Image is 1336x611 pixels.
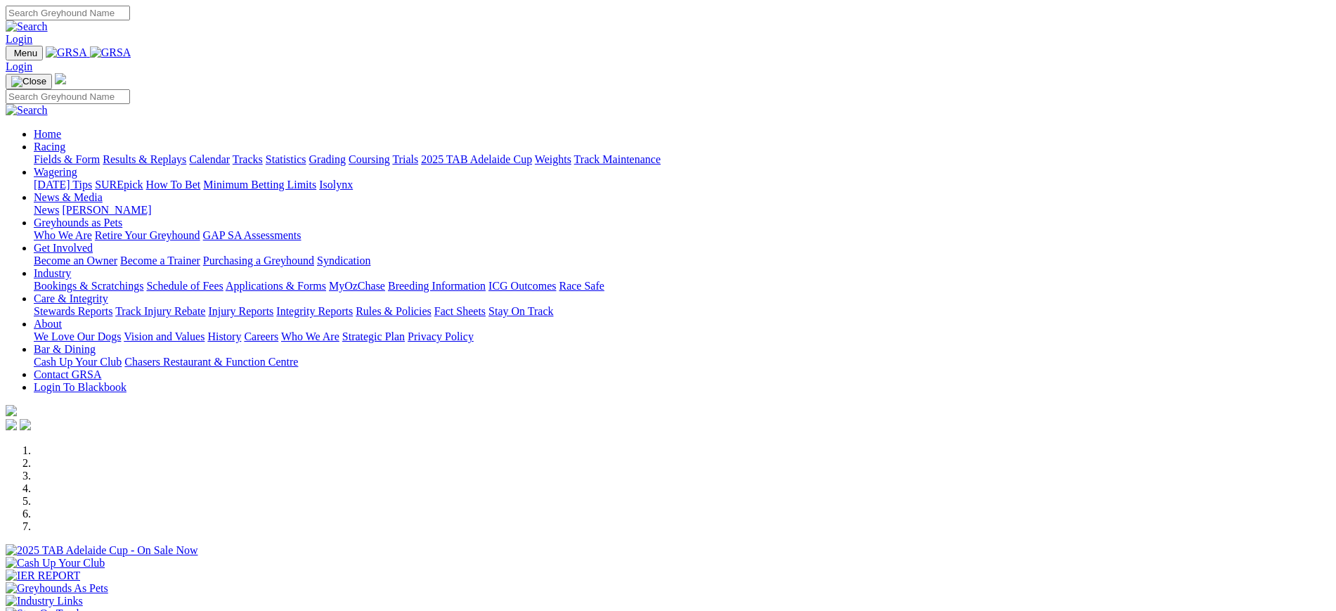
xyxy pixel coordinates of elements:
a: Bookings & Scratchings [34,280,143,292]
a: Stewards Reports [34,305,112,317]
a: Who We Are [34,229,92,241]
a: Chasers Restaurant & Function Centre [124,356,298,368]
a: Rules & Policies [356,305,432,317]
img: Search [6,20,48,33]
a: [DATE] Tips [34,179,92,191]
a: Purchasing a Greyhound [203,255,314,266]
img: facebook.svg [6,419,17,430]
a: 2025 TAB Adelaide Cup [421,153,532,165]
a: Schedule of Fees [146,280,223,292]
img: logo-grsa-white.png [6,405,17,416]
img: twitter.svg [20,419,31,430]
a: SUREpick [95,179,143,191]
a: Home [34,128,61,140]
img: 2025 TAB Adelaide Cup - On Sale Now [6,544,198,557]
a: Cash Up Your Club [34,356,122,368]
input: Search [6,6,130,20]
a: Trials [392,153,418,165]
a: Isolynx [319,179,353,191]
a: Applications & Forms [226,280,326,292]
img: Greyhounds As Pets [6,582,108,595]
a: Get Involved [34,242,93,254]
a: Greyhounds as Pets [34,217,122,229]
div: Wagering [34,179,1330,191]
a: Contact GRSA [34,368,101,380]
img: logo-grsa-white.png [55,73,66,84]
a: Weights [535,153,571,165]
img: Search [6,104,48,117]
img: GRSA [46,46,87,59]
a: We Love Our Dogs [34,330,121,342]
img: Industry Links [6,595,83,607]
a: Minimum Betting Limits [203,179,316,191]
a: [PERSON_NAME] [62,204,151,216]
a: GAP SA Assessments [203,229,301,241]
a: Calendar [189,153,230,165]
a: How To Bet [146,179,201,191]
div: Bar & Dining [34,356,1330,368]
a: Strategic Plan [342,330,405,342]
a: Track Injury Rebate [115,305,205,317]
a: News & Media [34,191,103,203]
a: Stay On Track [488,305,553,317]
button: Toggle navigation [6,46,43,60]
a: Login To Blackbook [34,381,127,393]
a: Fact Sheets [434,305,486,317]
a: Retire Your Greyhound [95,229,200,241]
div: About [34,330,1330,343]
a: History [207,330,241,342]
a: Results & Replays [103,153,186,165]
a: Wagering [34,166,77,178]
a: Injury Reports [208,305,273,317]
button: Toggle navigation [6,74,52,89]
div: Care & Integrity [34,305,1330,318]
a: Login [6,60,32,72]
a: ICG Outcomes [488,280,556,292]
a: Fields & Form [34,153,100,165]
a: Tracks [233,153,263,165]
a: Breeding Information [388,280,486,292]
img: IER REPORT [6,570,80,582]
a: Login [6,33,32,45]
a: Statistics [266,153,306,165]
img: GRSA [90,46,131,59]
div: Greyhounds as Pets [34,229,1330,242]
a: Become a Trainer [120,255,200,266]
a: Grading [309,153,346,165]
input: Search [6,89,130,104]
a: News [34,204,59,216]
a: Industry [34,267,71,279]
div: News & Media [34,204,1330,217]
a: Syndication [317,255,370,266]
a: Track Maintenance [574,153,661,165]
div: Racing [34,153,1330,166]
div: Industry [34,280,1330,292]
a: MyOzChase [329,280,385,292]
span: Menu [14,48,37,58]
a: Privacy Policy [408,330,474,342]
img: Cash Up Your Club [6,557,105,570]
div: Get Involved [34,255,1330,267]
a: Become an Owner [34,255,117,266]
a: Race Safe [559,280,604,292]
a: Integrity Reports [276,305,353,317]
a: Care & Integrity [34,292,108,304]
a: Careers [244,330,278,342]
a: Racing [34,141,65,153]
img: Close [11,76,46,87]
a: Coursing [349,153,390,165]
a: Bar & Dining [34,343,96,355]
a: About [34,318,62,330]
a: Vision and Values [124,330,205,342]
a: Who We Are [281,330,339,342]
